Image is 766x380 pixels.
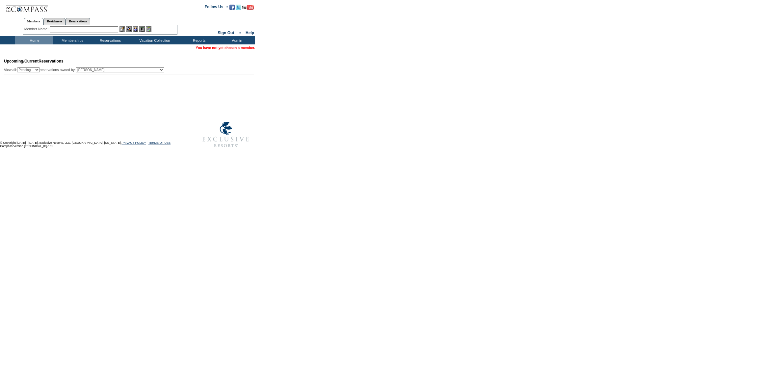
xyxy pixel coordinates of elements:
[4,59,64,63] span: Reservations
[148,141,171,144] a: TERMS OF USE
[229,7,235,11] a: Become our fan on Facebook
[196,46,255,50] span: You have not yet chosen a member.
[146,26,151,32] img: b_calculator.gif
[179,36,217,44] td: Reports
[133,26,138,32] img: Impersonate
[236,5,241,10] img: Follow us on Twitter
[126,26,132,32] img: View
[229,5,235,10] img: Become our fan on Facebook
[15,36,53,44] td: Home
[139,26,145,32] img: Reservations
[4,67,167,72] div: View all: reservations owned by:
[218,31,234,35] a: Sign Out
[196,118,255,151] img: Exclusive Resorts
[53,36,91,44] td: Memberships
[217,36,255,44] td: Admin
[24,18,44,25] a: Members
[239,31,241,35] span: ::
[4,59,39,63] span: Upcoming/Current
[242,5,254,10] img: Subscribe to our YouTube Channel
[246,31,254,35] a: Help
[236,7,241,11] a: Follow us on Twitter
[24,26,50,32] div: Member Name:
[43,18,66,25] a: Residences
[128,36,179,44] td: Vacation Collection
[66,18,90,25] a: Reservations
[119,26,125,32] img: b_edit.gif
[121,141,146,144] a: PRIVACY POLICY
[242,7,254,11] a: Subscribe to our YouTube Channel
[205,4,228,12] td: Follow Us ::
[91,36,128,44] td: Reservations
